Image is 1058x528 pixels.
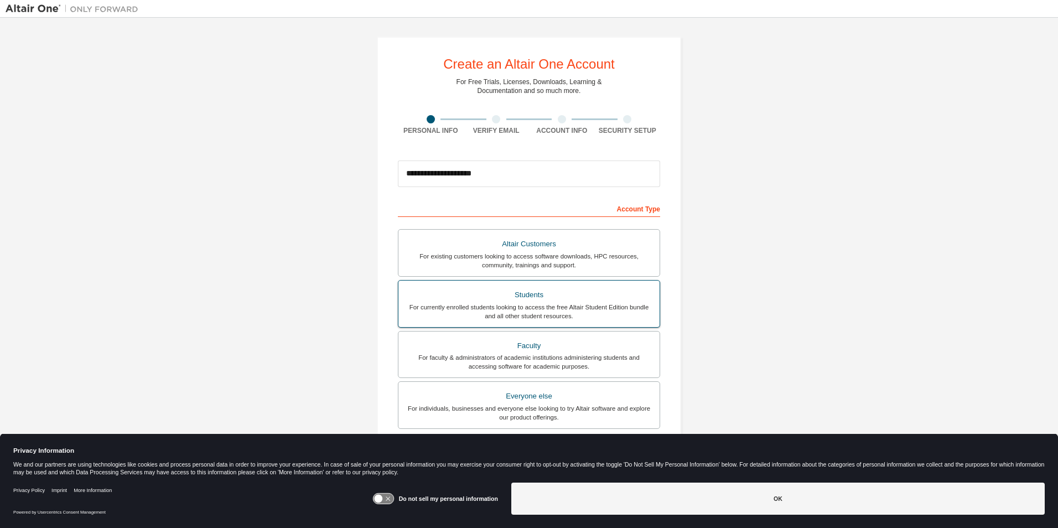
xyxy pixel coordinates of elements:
[405,389,653,404] div: Everyone else
[529,126,595,135] div: Account Info
[6,3,144,14] img: Altair One
[405,404,653,422] div: For individuals, businesses and everyone else looking to try Altair software and explore our prod...
[405,303,653,320] div: For currently enrolled students looking to access the free Altair Student Edition bundle and all ...
[405,338,653,354] div: Faculty
[405,252,653,270] div: For existing customers looking to access software downloads, HPC resources, community, trainings ...
[457,77,602,95] div: For Free Trials, Licenses, Downloads, Learning & Documentation and so much more.
[398,199,660,217] div: Account Type
[405,236,653,252] div: Altair Customers
[405,353,653,371] div: For faculty & administrators of academic institutions administering students and accessing softwa...
[405,287,653,303] div: Students
[443,58,615,71] div: Create an Altair One Account
[595,126,661,135] div: Security Setup
[464,126,530,135] div: Verify Email
[398,126,464,135] div: Personal Info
